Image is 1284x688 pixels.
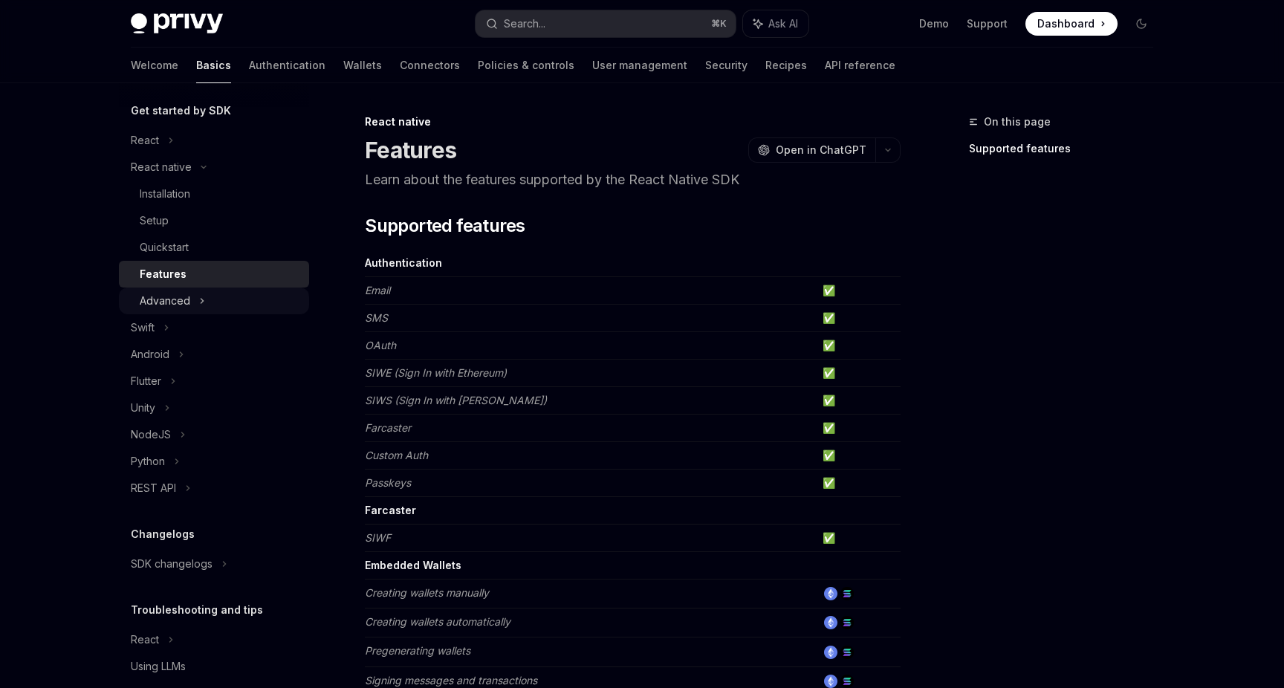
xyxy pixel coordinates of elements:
[765,48,807,83] a: Recipes
[365,615,510,628] em: Creating wallets automatically
[919,16,949,31] a: Demo
[131,601,263,619] h5: Troubleshooting and tips
[365,504,416,516] strong: Farcaster
[825,48,895,83] a: API reference
[365,449,428,461] em: Custom Auth
[365,311,388,324] em: SMS
[824,646,837,659] img: ethereum.png
[365,169,901,190] p: Learn about the features supported by the React Native SDK
[119,207,309,234] a: Setup
[365,114,901,129] div: React native
[365,284,390,296] em: Email
[743,10,808,37] button: Ask AI
[140,185,190,203] div: Installation
[817,360,901,387] td: ✅
[365,674,537,687] em: Signing messages and transactions
[131,399,155,417] div: Unity
[824,675,837,688] img: ethereum.png
[131,525,195,543] h5: Changelogs
[817,525,901,552] td: ✅
[711,18,727,30] span: ⌘ K
[131,479,176,497] div: REST API
[119,181,309,207] a: Installation
[365,531,391,544] em: SIWF
[768,16,798,31] span: Ask AI
[131,555,213,573] div: SDK changelogs
[504,15,545,33] div: Search...
[817,387,901,415] td: ✅
[365,256,442,269] strong: Authentication
[196,48,231,83] a: Basics
[365,421,411,434] em: Farcaster
[140,292,190,310] div: Advanced
[840,675,854,688] img: solana.png
[140,212,169,230] div: Setup
[817,415,901,442] td: ✅
[817,305,901,332] td: ✅
[817,470,901,497] td: ✅
[478,48,574,83] a: Policies & controls
[969,137,1165,160] a: Supported features
[824,616,837,629] img: ethereum.png
[840,646,854,659] img: solana.png
[748,137,875,163] button: Open in ChatGPT
[1025,12,1118,36] a: Dashboard
[1129,12,1153,36] button: Toggle dark mode
[967,16,1008,31] a: Support
[131,631,159,649] div: React
[840,616,854,629] img: solana.png
[824,587,837,600] img: ethereum.png
[365,394,547,406] em: SIWS (Sign In with [PERSON_NAME])
[343,48,382,83] a: Wallets
[1037,16,1095,31] span: Dashboard
[140,238,189,256] div: Quickstart
[119,234,309,261] a: Quickstart
[131,372,161,390] div: Flutter
[365,214,525,238] span: Supported features
[705,48,748,83] a: Security
[131,345,169,363] div: Android
[365,644,470,657] em: Pregenerating wallets
[131,158,192,176] div: React native
[131,132,159,149] div: React
[131,426,171,444] div: NodeJS
[365,339,396,351] em: OAuth
[140,265,187,283] div: Features
[592,48,687,83] a: User management
[131,452,165,470] div: Python
[984,113,1051,131] span: On this page
[840,587,854,600] img: solana.png
[817,277,901,305] td: ✅
[365,559,461,571] strong: Embedded Wallets
[131,13,223,34] img: dark logo
[365,476,411,489] em: Passkeys
[365,137,456,163] h1: Features
[131,658,186,675] div: Using LLMs
[817,442,901,470] td: ✅
[365,586,489,599] em: Creating wallets manually
[365,366,507,379] em: SIWE (Sign In with Ethereum)
[476,10,736,37] button: Search...⌘K
[249,48,325,83] a: Authentication
[119,261,309,288] a: Features
[119,653,309,680] a: Using LLMs
[400,48,460,83] a: Connectors
[131,319,155,337] div: Swift
[131,48,178,83] a: Welcome
[817,332,901,360] td: ✅
[776,143,866,158] span: Open in ChatGPT
[131,102,231,120] h5: Get started by SDK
